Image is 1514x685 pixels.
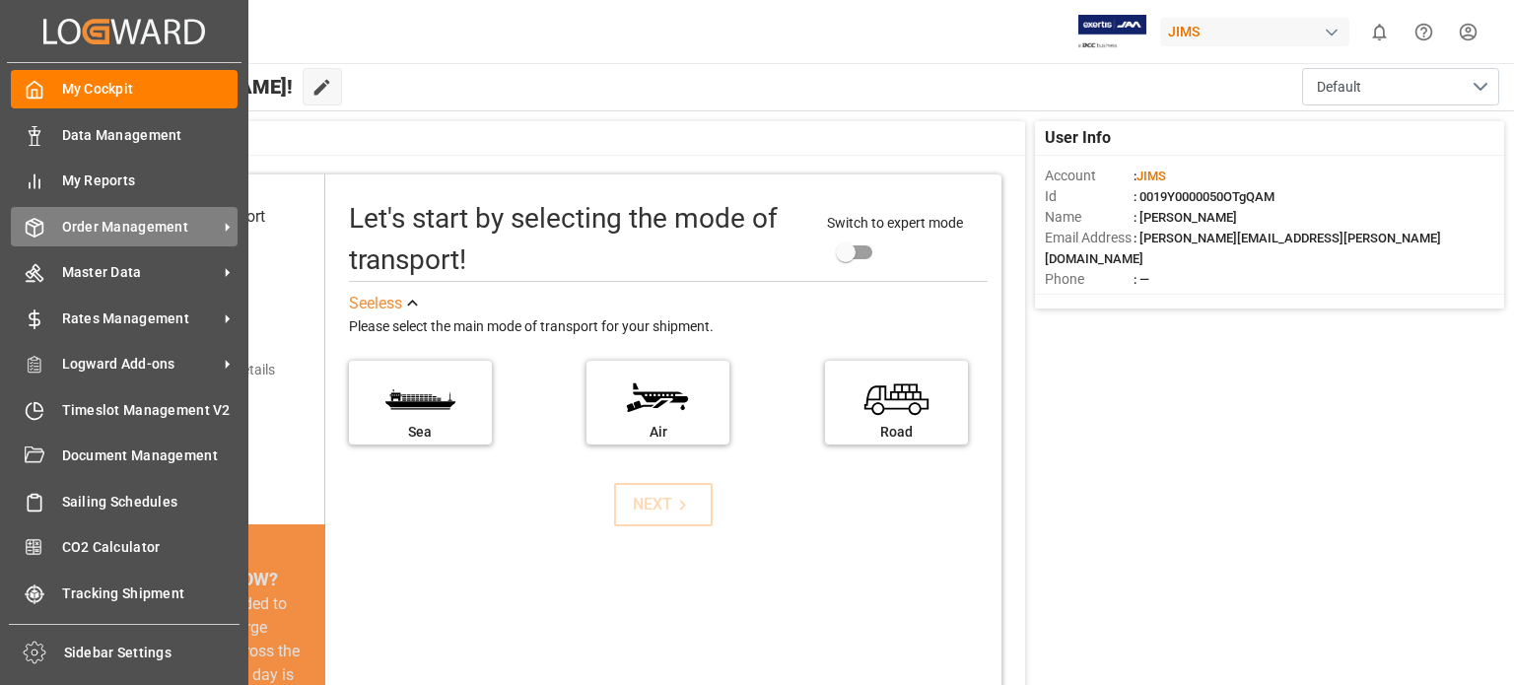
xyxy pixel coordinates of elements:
div: JIMS [1160,18,1349,46]
span: Default [1317,77,1361,98]
img: Exertis%20JAM%20-%20Email%20Logo.jpg_1722504956.jpg [1078,15,1146,49]
span: : [PERSON_NAME] [1134,210,1237,225]
span: Logward Add-ons [62,354,218,375]
div: Let's start by selecting the mode of transport! [349,198,808,281]
div: NEXT [633,493,693,516]
a: Document Management [11,437,238,475]
span: Tracking Shipment [62,583,239,604]
span: CO2 Calculator [62,537,239,558]
button: open menu [1302,68,1499,105]
span: Email Address [1045,228,1134,248]
a: Tracking Shipment [11,574,238,612]
div: Please select the main mode of transport for your shipment. [349,315,988,339]
span: JIMS [1136,169,1166,183]
a: My Reports [11,162,238,200]
span: Sidebar Settings [64,643,241,663]
a: Sailing Schedules [11,482,238,520]
div: Road [835,422,958,443]
span: Phone [1045,269,1134,290]
span: Order Management [62,217,218,238]
span: Id [1045,186,1134,207]
span: My Cockpit [62,79,239,100]
a: Timeslot Management V2 [11,390,238,429]
a: CO2 Calculator [11,528,238,567]
a: My Cockpit [11,70,238,108]
span: Data Management [62,125,239,146]
span: My Reports [62,171,239,191]
span: : [PERSON_NAME][EMAIL_ADDRESS][PERSON_NAME][DOMAIN_NAME] [1045,231,1441,266]
span: Sailing Schedules [62,492,239,513]
span: Rates Management [62,308,218,329]
span: : Shipper [1134,293,1183,308]
button: JIMS [1160,13,1357,50]
div: Sea [359,422,482,443]
div: See less [349,292,402,315]
button: NEXT [614,483,713,526]
span: Account [1045,166,1134,186]
div: Add shipping details [152,360,275,380]
div: Air [596,422,720,443]
span: : [1134,169,1166,183]
span: Name [1045,207,1134,228]
button: show 0 new notifications [1357,10,1402,54]
span: : — [1134,272,1149,287]
span: Timeslot Management V2 [62,400,239,421]
span: Switch to expert mode [827,215,963,231]
button: Help Center [1402,10,1446,54]
a: Data Management [11,115,238,154]
span: Account Type [1045,290,1134,310]
span: User Info [1045,126,1111,150]
span: Master Data [62,262,218,283]
span: Hello [PERSON_NAME]! [81,68,293,105]
span: : 0019Y0000050OTgQAM [1134,189,1274,204]
span: Document Management [62,445,239,466]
